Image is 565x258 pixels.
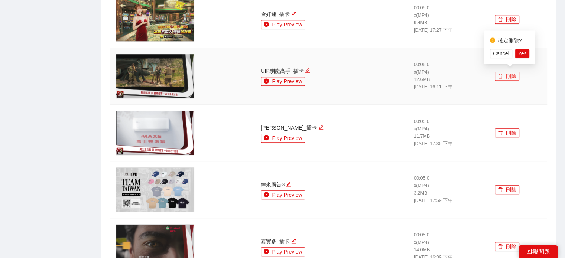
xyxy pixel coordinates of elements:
[414,61,483,91] div: 00:05.0 x ( MP4 ) 12.6 MB [DATE] 16:11 下午
[498,74,503,79] span: delete
[116,167,195,212] img: thumbnail.png
[272,20,302,29] span: Play Preview
[272,191,302,199] span: Play Preview
[498,244,503,250] span: delete
[261,237,402,245] div: 嘉實多_插卡
[318,124,324,132] div: 編輯
[272,248,302,256] span: Play Preview
[495,15,519,24] button: delete刪除
[495,72,519,81] button: delete刪除
[272,134,302,142] span: Play Preview
[493,49,509,58] span: Cancel
[515,49,530,58] button: Yes
[116,54,195,98] img: thumbnail.png
[286,182,291,187] span: edit
[264,78,269,84] span: play-circle
[264,135,269,141] span: play-circle
[116,111,195,155] img: thumbnail.png
[414,118,483,147] div: 00:05.0 x ( MP4 ) 11.7 MB [DATE] 17:35 下午
[264,22,269,27] span: play-circle
[498,36,522,45] div: 確定刪除?
[261,10,402,18] div: 金好運_插卡
[272,77,302,85] span: Play Preview
[318,125,324,130] span: edit
[490,37,495,43] span: exclamation-circle
[518,49,527,58] span: Yes
[291,11,296,16] span: edit
[498,187,503,193] span: delete
[261,134,305,143] button: play-circlePlay Preview
[291,238,296,244] span: edit
[305,67,310,75] div: 編輯
[261,247,305,256] button: play-circlePlay Preview
[490,49,512,58] button: Cancel
[291,10,296,18] div: 編輯
[261,77,305,86] button: play-circlePlay Preview
[291,237,296,245] div: 編輯
[495,128,519,137] button: delete刪除
[261,20,305,29] button: play-circlePlay Preview
[286,180,291,189] div: 編輯
[264,192,269,198] span: play-circle
[519,245,558,258] div: 回報問題
[264,249,269,255] span: play-circle
[261,190,305,199] button: play-circlePlay Preview
[305,68,310,73] span: edit
[414,175,483,204] div: 00:05.0 x ( MP4 ) 3.2 MB [DATE] 17:59 下午
[414,4,483,34] div: 00:05.0 x ( MP4 ) 9.4 MB [DATE] 17:27 下午
[495,242,519,251] button: delete刪除
[261,180,402,189] div: 緯來廣告3
[261,67,402,75] div: UIP馴龍高手_插卡
[498,130,503,136] span: delete
[495,185,519,194] button: delete刪除
[498,17,503,23] span: delete
[261,124,402,132] div: [PERSON_NAME]_插卡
